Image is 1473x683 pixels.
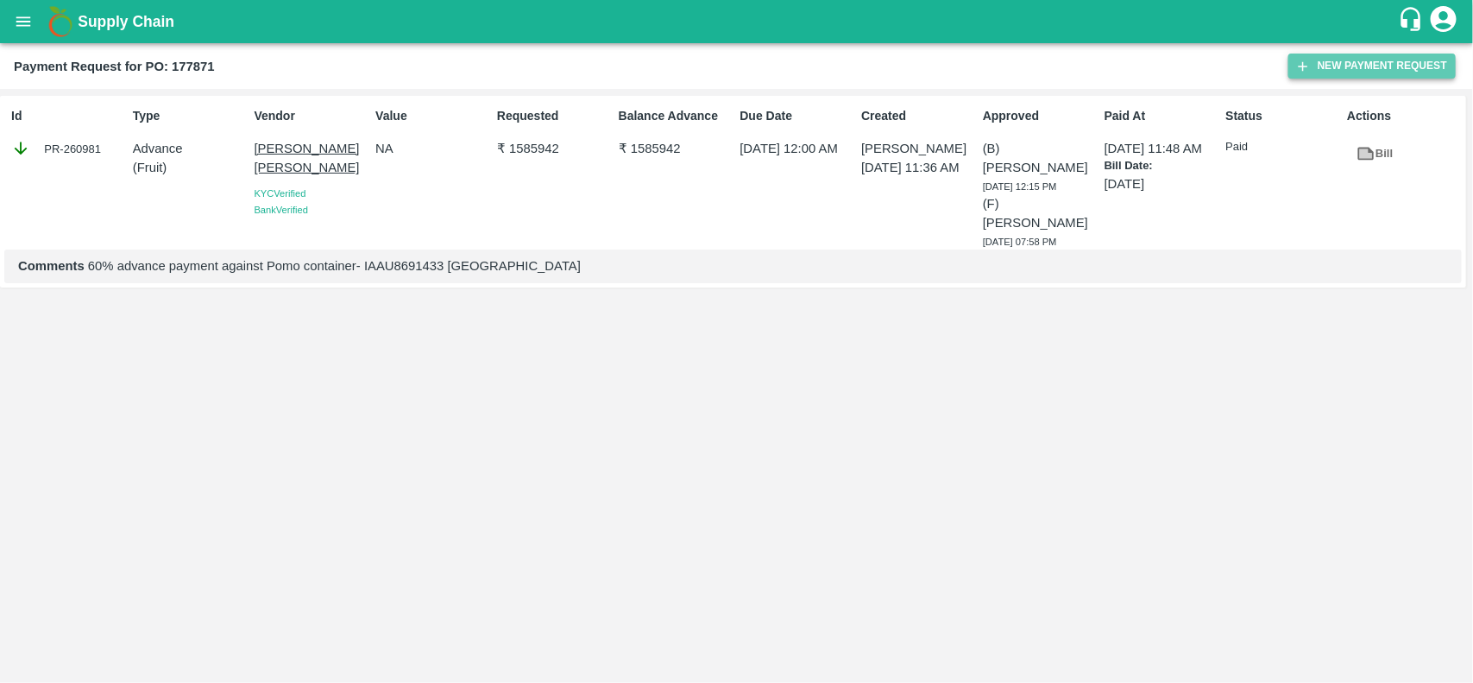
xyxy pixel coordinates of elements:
[11,139,126,158] div: PR-260981
[375,139,490,158] p: NA
[3,2,43,41] button: open drawer
[1105,139,1219,158] p: [DATE] 11:48 AM
[740,139,855,158] p: [DATE] 12:00 AM
[497,107,612,125] p: Requested
[133,139,248,158] p: Advance
[983,107,1098,125] p: Approved
[78,9,1398,34] a: Supply Chain
[1428,3,1459,40] div: account of current user
[255,107,369,125] p: Vendor
[497,139,612,158] p: ₹ 1585942
[619,107,733,125] p: Balance Advance
[11,107,126,125] p: Id
[1347,139,1402,169] a: Bill
[861,139,976,158] p: [PERSON_NAME]
[255,205,308,215] span: Bank Verified
[1347,107,1462,125] p: Actions
[983,237,1057,247] span: [DATE] 07:58 PM
[983,181,1057,192] span: [DATE] 12:15 PM
[78,13,174,30] b: Supply Chain
[255,188,306,199] span: KYC Verified
[1398,6,1428,37] div: customer-support
[43,4,78,39] img: logo
[1105,107,1219,125] p: Paid At
[1288,54,1456,79] button: New Payment Request
[14,60,215,73] b: Payment Request for PO: 177871
[983,194,1098,233] p: (F) [PERSON_NAME]
[133,158,248,177] p: ( Fruit )
[133,107,248,125] p: Type
[255,139,369,178] p: [PERSON_NAME] [PERSON_NAME]
[983,139,1098,178] p: (B) [PERSON_NAME]
[861,158,976,177] p: [DATE] 11:36 AM
[18,256,1448,275] p: 60% advance payment against Pomo container- IAAU8691433 [GEOGRAPHIC_DATA]
[18,259,85,273] b: Comments
[619,139,733,158] p: ₹ 1585942
[1226,139,1341,155] p: Paid
[740,107,855,125] p: Due Date
[1105,174,1219,193] p: [DATE]
[861,107,976,125] p: Created
[1226,107,1341,125] p: Status
[375,107,490,125] p: Value
[1105,158,1219,174] p: Bill Date:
